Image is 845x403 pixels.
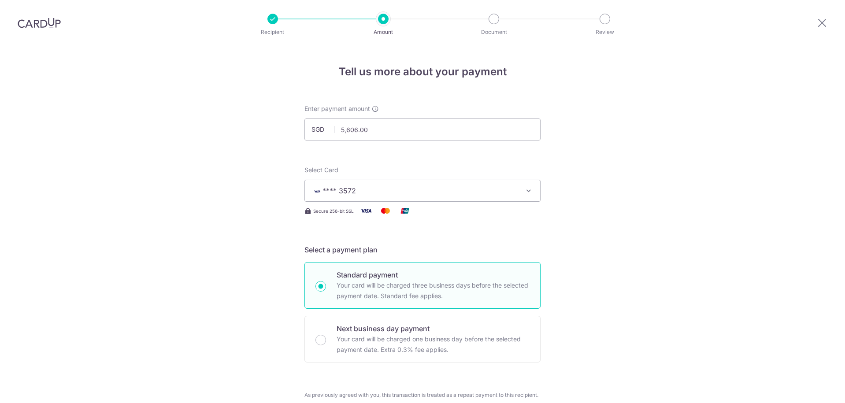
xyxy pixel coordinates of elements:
img: Mastercard [377,205,394,216]
input: 0.00 [304,118,541,140]
span: SGD [311,125,334,134]
span: Enter payment amount [304,104,370,113]
p: Your card will be charged one business day before the selected payment date. Extra 0.3% fee applies. [337,334,530,355]
p: Review [572,28,637,37]
h5: Select a payment plan [304,244,541,255]
span: translation missing: en.payables.payment_networks.credit_card.summary.labels.select_card [304,166,338,174]
p: Next business day payment [337,323,530,334]
p: Amount [351,28,416,37]
img: Union Pay [396,205,414,216]
span: Secure 256-bit SSL [313,207,354,214]
p: Document [461,28,526,37]
p: Recipient [240,28,305,37]
span: As previously agreed with you, this transaction is treated as a repeat payment to this recipient. [304,391,541,399]
p: Your card will be charged three business days before the selected payment date. Standard fee appl... [337,280,530,301]
h4: Tell us more about your payment [304,64,541,80]
img: Visa [357,205,375,216]
img: CardUp [18,18,61,28]
p: Standard payment [337,270,530,280]
img: VISA [312,188,322,194]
